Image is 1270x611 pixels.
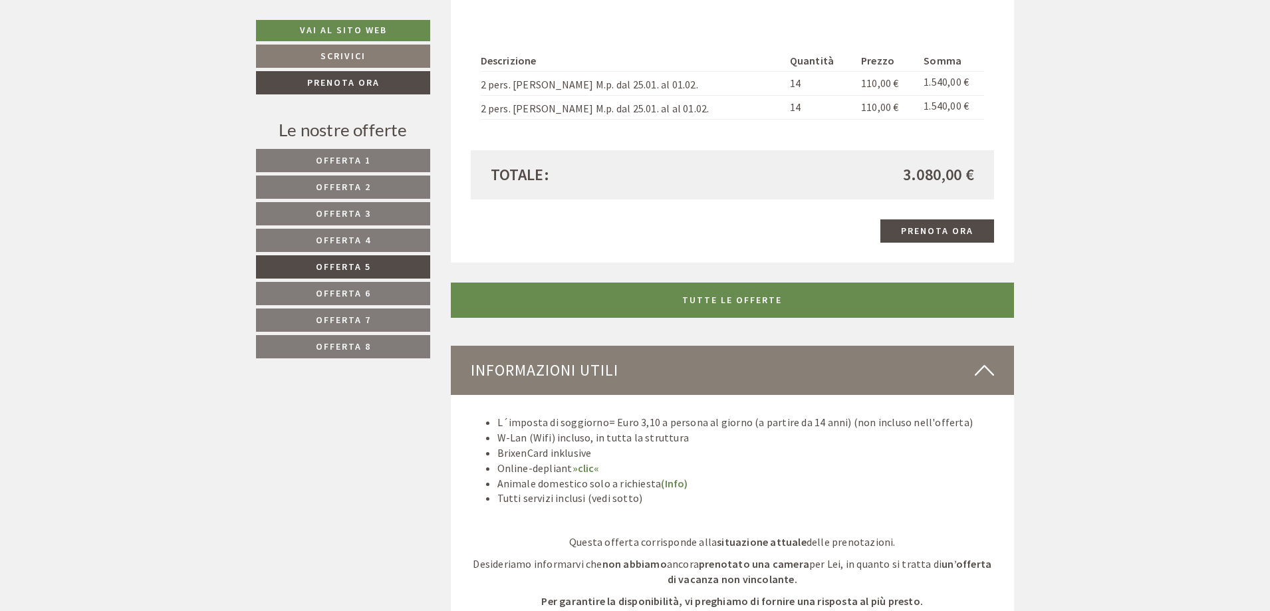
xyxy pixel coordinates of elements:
small: 08:30 [21,65,201,74]
a: Prenota ora [880,219,994,243]
span: Offerta 7 [316,314,371,326]
span: Offerta 4 [316,234,371,246]
div: Informazioni utili [451,346,1015,395]
li: W-Lan (Wifi) incluso, in tutta la struttura [497,430,995,445]
td: 1.540,00 € [918,95,984,119]
a: Vai al sito web [256,20,430,41]
span: Offerta 5 [316,261,371,273]
div: giovedì [234,11,289,33]
span: 110,00 € [861,100,899,114]
li: Online-depliant [497,461,995,476]
span: Offerta 3 [316,207,371,219]
th: Prezzo [856,51,918,71]
li: L´imposta di soggiorno= Euro 3,10 a persona al giorno (a partire da 14 anni) (non incluso nell'of... [497,415,995,430]
span: Offerta 8 [316,340,371,352]
strong: situazione attuale [717,535,807,549]
span: Offerta 2 [316,181,371,193]
span: Offerta 6 [316,287,371,299]
li: BrixenCard inklusive [497,445,995,461]
th: Descrizione [481,51,785,71]
td: 2 pers. [PERSON_NAME] M.p. dal 25.01. al 01.02. [481,71,785,95]
a: Prenota ora [256,71,430,94]
strong: non abbiamo [602,557,667,570]
th: Somma [918,51,984,71]
div: Buon giorno, come possiamo aiutarla? [11,37,207,77]
a: TUTTE LE OFFERTE [451,283,1015,318]
button: Invia [457,350,524,374]
td: 2 pers. [PERSON_NAME] M.p. dal 25.01. al al 01.02. [481,95,785,119]
div: Totale: [481,164,733,186]
td: 14 [785,95,856,119]
a: (Info) [661,477,688,490]
div: Le nostre offerte [256,118,430,142]
a: »clic« [572,461,600,475]
a: Scrivici [256,45,430,68]
td: 14 [785,71,856,95]
th: Quantità [785,51,856,71]
strong: un’offerta di vacanza non vincolante. [668,557,992,586]
strong: Per garantire la disponibilità, vi preghiamo di fornire una risposta al più presto. [541,594,923,608]
div: [GEOGRAPHIC_DATA] [21,39,201,50]
strong: prenotato una camera [699,557,809,570]
td: 1.540,00 € [918,71,984,95]
li: Animale domestico solo a richiesta [497,476,995,491]
li: Tutti servizi inclusi (vedi sotto) [497,491,995,506]
p: Desideriamo informarvi che ancora per Lei, in quanto si tratta di [471,556,995,587]
span: Offerta 1 [316,154,371,166]
p: Questa offerta corrisponde alla delle prenotazioni. [471,535,995,550]
span: 110,00 € [861,76,899,90]
span: 3.080,00 € [903,164,974,186]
